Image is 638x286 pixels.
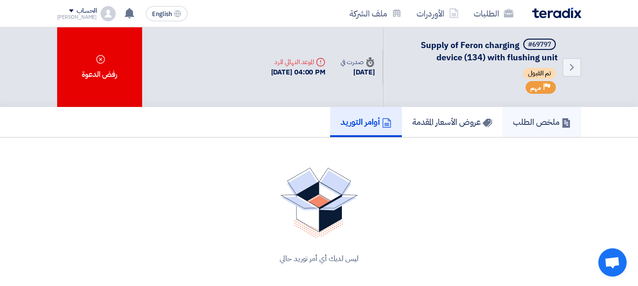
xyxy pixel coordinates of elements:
[330,107,402,137] a: أوامر التوريد
[68,253,570,264] div: ليس لديك أي أمر توريد حالي
[340,57,374,67] div: صدرت في
[152,11,172,17] span: English
[466,2,521,25] a: الطلبات
[340,67,374,78] div: [DATE]
[57,27,142,107] div: رفض الدعوة
[532,8,581,18] img: Teradix logo
[57,15,97,20] div: [PERSON_NAME]
[412,116,492,127] h5: عروض الأسعار المقدمة
[421,39,558,64] span: Supply of Feron charging device (134) with flushing unit
[340,116,391,127] h5: أوامر التوريد
[395,39,558,63] h5: Supply of Feron charging device (134) with flushing unit
[513,116,571,127] h5: ملخص الطلب
[342,2,409,25] a: ملف الشركة
[409,2,466,25] a: الأوردرات
[528,41,551,48] div: #69797
[271,67,326,78] div: [DATE] 04:00 PM
[146,6,187,21] button: English
[598,248,627,277] a: Open chat
[281,168,358,238] img: No Quotations Found!
[101,6,116,21] img: profile_test.png
[523,68,556,79] span: تم القبول
[402,107,502,137] a: عروض الأسعار المقدمة
[530,83,541,92] span: مهم
[271,57,326,67] div: الموعد النهائي للرد
[77,7,97,15] div: الحساب
[502,107,581,137] a: ملخص الطلب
